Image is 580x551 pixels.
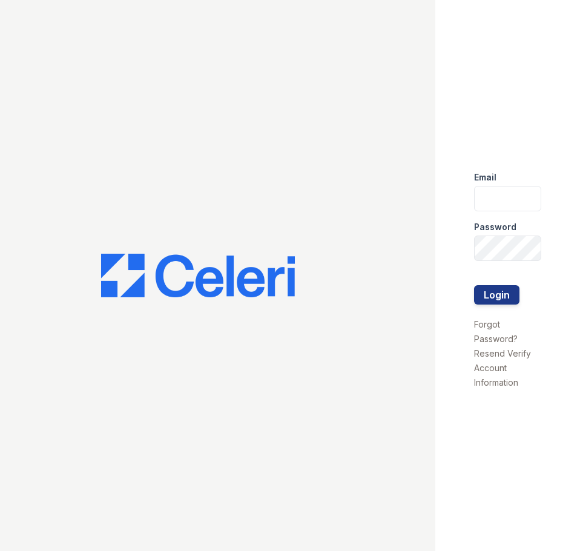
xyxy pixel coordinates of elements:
button: Login [474,285,519,305]
a: Forgot Password? [474,319,518,344]
label: Email [474,171,496,183]
label: Password [474,221,516,233]
a: Resend Verify Account Information [474,348,531,388]
img: CE_Logo_Blue-a8612792a0a2168367f1c8372b55b34899dd931a85d93a1a3d3e32e68fde9ad4.png [101,254,295,297]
